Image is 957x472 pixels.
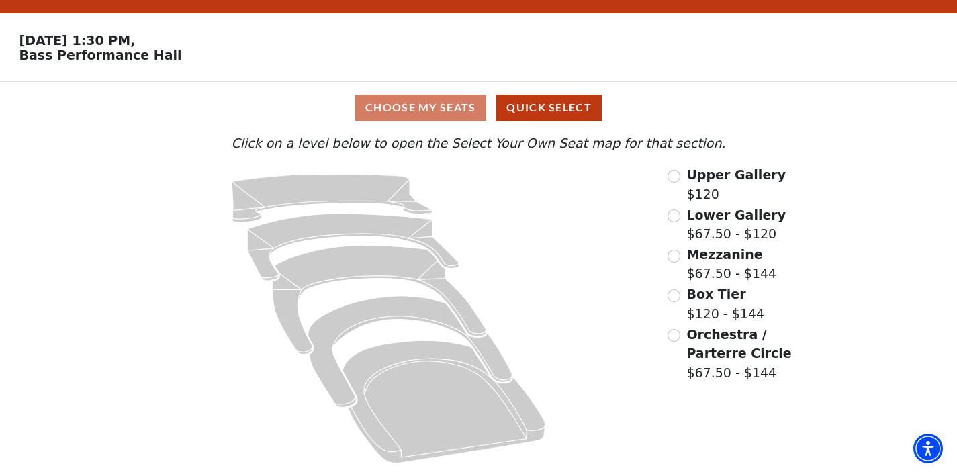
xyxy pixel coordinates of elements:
span: Lower Gallery [686,207,786,222]
label: $67.50 - $144 [686,325,827,383]
button: Quick Select [496,95,602,121]
input: Box Tier$120 - $144 [668,289,680,302]
p: Click on a level below to open the Select Your Own Seat map for that section. [129,134,827,153]
label: $67.50 - $144 [686,245,776,283]
span: Upper Gallery [686,167,786,182]
input: Orchestra / Parterre Circle$67.50 - $144 [668,329,680,342]
input: Lower Gallery$67.50 - $120 [668,209,680,222]
div: Accessibility Menu [913,434,943,463]
label: $120 [686,165,786,203]
span: Mezzanine [686,247,762,262]
path: Orchestra / Parterre Circle - Seats Available: 22 [343,340,545,463]
input: Mezzanine$67.50 - $144 [668,250,680,263]
path: Lower Gallery - Seats Available: 59 [248,214,459,281]
path: Upper Gallery - Seats Available: 295 [232,174,432,222]
label: $67.50 - $120 [686,205,786,244]
span: Orchestra / Parterre Circle [686,327,791,361]
label: $120 - $144 [686,285,764,323]
span: Box Tier [686,287,745,301]
input: Upper Gallery$120 [668,170,680,183]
